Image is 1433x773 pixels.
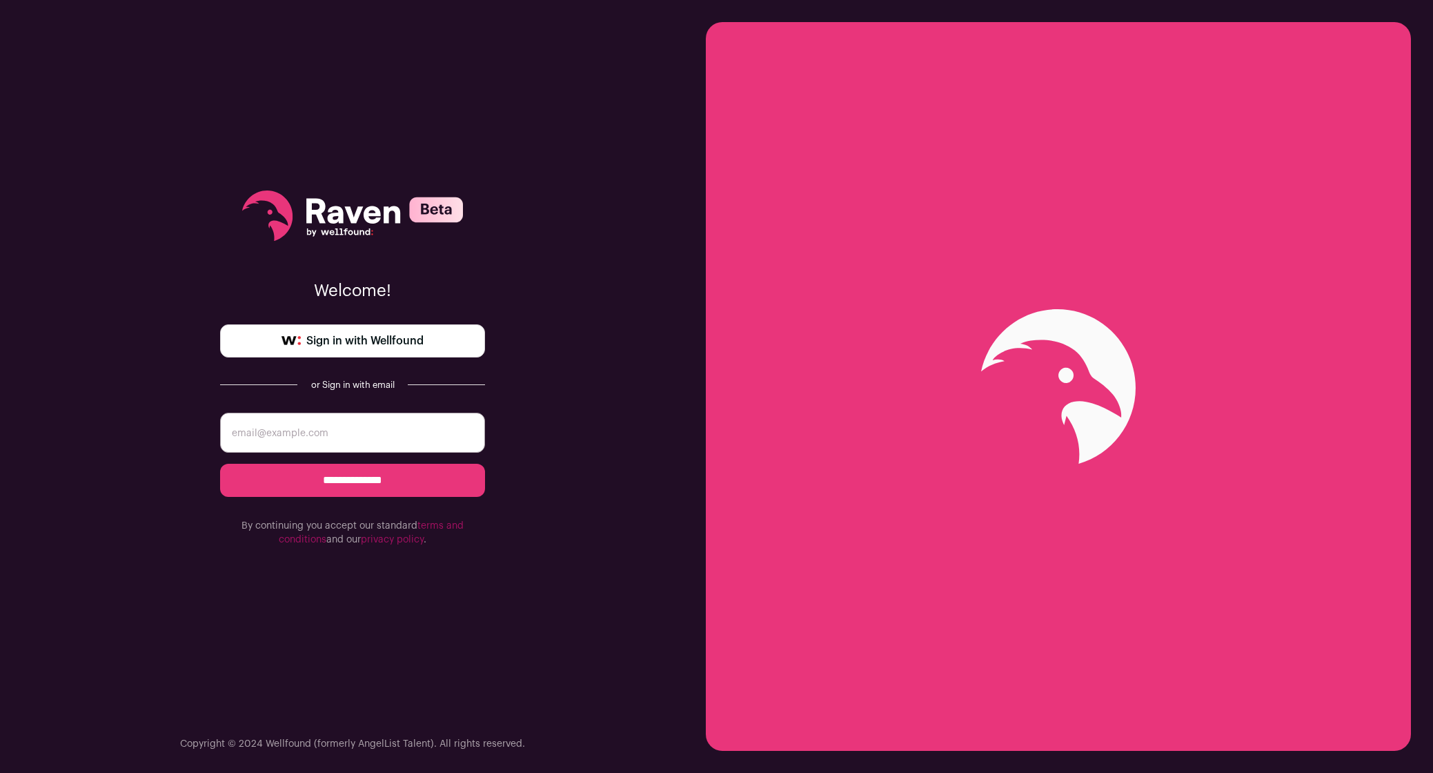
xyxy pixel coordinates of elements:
[279,521,464,545] a: terms and conditions
[220,324,485,358] a: Sign in with Wellfound
[308,380,397,391] div: or Sign in with email
[306,333,424,349] span: Sign in with Wellfound
[180,737,525,751] p: Copyright © 2024 Wellfound (formerly AngelList Talent). All rights reserved.
[220,519,485,547] p: By continuing you accept our standard and our .
[361,535,424,545] a: privacy policy
[281,336,301,346] img: wellfound-symbol-flush-black-fb3c872781a75f747ccb3a119075da62bfe97bd399995f84a933054e44a575c4.png
[220,413,485,453] input: email@example.com
[220,280,485,302] p: Welcome!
